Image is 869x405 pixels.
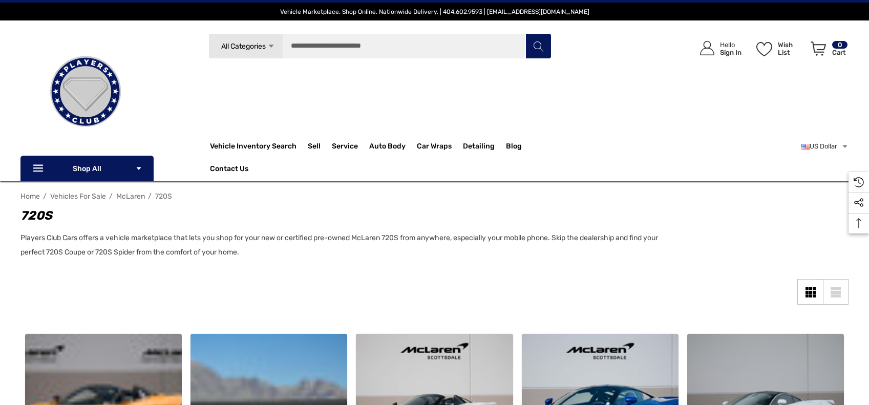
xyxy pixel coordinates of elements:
a: Detailing [463,136,506,157]
p: Wish List [778,41,805,56]
p: Hello [720,41,741,49]
span: Auto Body [369,142,406,153]
span: Car Wraps [417,142,452,153]
svg: Social Media [854,198,864,208]
a: Wish List Wish List [752,31,806,66]
img: Players Club | Cars For Sale [34,40,137,143]
a: Blog [506,142,522,153]
p: Cart [832,49,847,56]
a: Contact Us [210,164,248,176]
p: Players Club Cars offers a vehicle marketplace that lets you shop for your new or certified pre-o... [20,231,680,260]
span: Vehicle Marketplace. Shop Online. Nationwide Delivery. | 404.602.9593 | [EMAIL_ADDRESS][DOMAIN_NAME] [280,8,589,15]
h1: 720S [20,206,680,225]
a: Auto Body [369,136,417,157]
span: Service [332,142,358,153]
p: 0 [832,41,847,49]
a: Vehicles For Sale [50,192,106,201]
a: Grid View [797,279,823,305]
svg: Icon Arrow Down [267,42,275,50]
a: USD [801,136,849,157]
a: List View [823,279,849,305]
a: Sign in [688,31,747,66]
span: All Categories [221,42,266,51]
button: Search [525,33,551,59]
a: All Categories Icon Arrow Down Icon Arrow Up [208,33,283,59]
a: 720S [155,192,172,201]
nav: Breadcrumb [20,187,849,205]
a: Vehicle Inventory Search [210,142,296,153]
span: Sell [308,142,321,153]
a: McLaren [116,192,145,201]
svg: Icon Arrow Down [135,165,142,172]
svg: Icon User Account [700,41,714,55]
a: Home [20,192,40,201]
svg: Icon Line [32,163,47,175]
p: Shop All [20,156,154,181]
svg: Top [849,218,869,228]
a: Sell [308,136,332,157]
a: Cart with 0 items [806,31,849,71]
svg: Wish List [756,42,772,56]
svg: Recently Viewed [854,177,864,187]
svg: Review Your Cart [811,41,826,56]
span: Detailing [463,142,495,153]
a: Service [332,136,369,157]
p: Sign In [720,49,741,56]
a: Car Wraps [417,136,463,157]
